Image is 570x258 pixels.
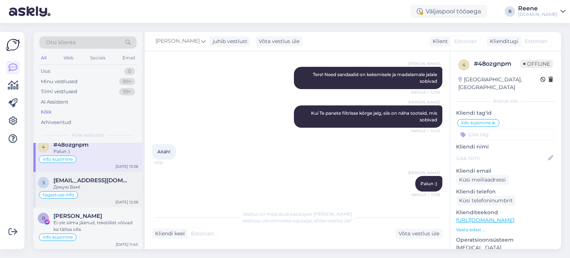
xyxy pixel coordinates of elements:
[456,129,555,140] input: Lisa tag
[456,154,547,162] input: Lisa nimi
[474,59,520,68] div: # 48ozgnpm
[157,149,170,154] span: Aitäh!
[412,192,440,197] span: Nähtud ✓ 13:38
[408,99,440,105] span: [PERSON_NAME]
[72,132,104,138] span: Kõik vestlused
[408,61,440,66] span: [PERSON_NAME]
[456,109,555,117] p: Kliendi tag'id
[456,98,555,105] div: Kliendi info
[210,37,248,45] div: juhib vestlust
[191,230,214,238] span: Estonian
[53,148,138,155] div: Palun :)
[41,78,78,85] div: Minu vestlused
[420,181,437,186] span: Palun :)
[46,39,76,46] span: Otsi kliente
[456,217,514,223] a: [URL][DOMAIN_NAME]
[53,141,89,148] span: #48ozgnpm
[41,108,52,116] div: Kõik
[456,143,555,151] p: Kliendi nimi
[154,160,182,166] span: 13:32
[462,62,465,68] span: 4
[396,229,442,239] div: Võta vestlus üle
[411,128,440,134] span: Nähtud ✓ 12:43
[456,209,555,216] p: Klienditeekond
[53,219,138,233] div: Ei ole silma jäänud, tekstiilist võivad ka täitsa olla
[505,6,515,17] div: R
[430,37,448,45] div: Klient
[53,213,102,219] span: Birgit Luiv
[42,215,45,221] span: B
[119,78,135,85] div: 99+
[487,37,518,45] div: Klienditugi
[41,119,71,126] div: Arhiveeritud
[6,38,20,52] img: Askly Logo
[41,68,50,75] div: Uus
[243,211,352,217] span: Vestlus on määratud kasutajale [PERSON_NAME]
[43,193,74,197] span: tagastuse info
[520,60,553,68] span: Offline
[42,144,45,150] span: 4
[242,218,353,223] span: Vestluse ülevõtmiseks vajutage
[456,188,555,196] p: Kliendi telefon
[155,37,200,45] span: [PERSON_NAME]
[41,88,77,95] div: Tiimi vestlused
[62,53,75,63] div: Web
[115,164,138,169] div: [DATE] 13:38
[256,36,302,46] div: Võta vestlus üle
[53,184,138,190] div: Дякую Вам!
[461,121,491,125] span: info küsimine
[124,68,135,75] div: 0
[312,218,353,223] i: „Võtke vestlus üle”
[121,53,137,63] div: Email
[456,226,555,233] p: Vaata edasi ...
[313,72,438,84] span: Tere! Need sandaalid on keksmisele ja madalamale jalale sobivad
[39,53,48,63] div: All
[89,53,107,63] div: Socials
[456,196,516,206] div: Küsi telefoninumbrit
[411,5,487,18] div: Väljaspool tööaega
[152,230,185,238] div: Kliendi keel
[456,167,555,175] p: Kliendi email
[456,244,555,252] p: [MEDICAL_DATA]
[518,6,557,12] div: Reene
[311,110,438,123] span: Kui Te panete filtrisse kõrge jalg, siis on näha tooteid, mis sobivad
[456,236,555,244] p: Operatsioonisüsteem
[411,89,440,95] span: Nähtud ✓ 12:42
[43,157,73,161] span: info küsimine
[41,98,68,106] div: AI Assistent
[458,76,540,91] div: [GEOGRAPHIC_DATA], [GEOGRAPHIC_DATA]
[456,175,509,185] div: Küsi meiliaadressi
[116,242,138,247] div: [DATE] 11:45
[119,88,135,95] div: 99+
[53,177,131,184] span: sunshine.jfy@gmail.com
[454,37,477,45] span: Estonian
[518,12,557,17] div: [DOMAIN_NAME]
[525,37,547,45] span: Estonian
[42,180,45,185] span: s
[43,235,73,239] span: info küsimine
[408,170,440,176] span: [PERSON_NAME]
[115,199,138,205] div: [DATE] 12:38
[518,6,566,17] a: Reene[DOMAIN_NAME]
